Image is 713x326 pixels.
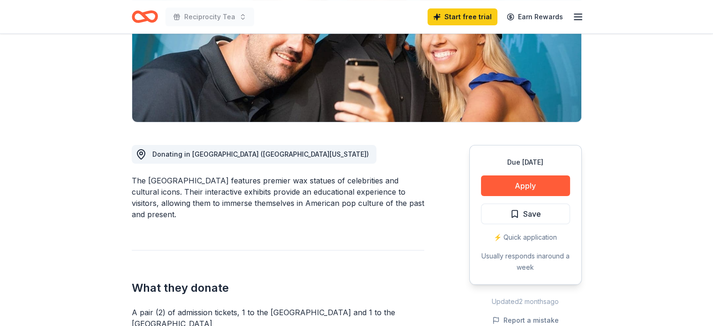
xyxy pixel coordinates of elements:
[523,208,541,220] span: Save
[428,8,497,25] a: Start free trial
[481,232,570,243] div: ⚡️ Quick application
[481,157,570,168] div: Due [DATE]
[481,204,570,224] button: Save
[165,8,254,26] button: Reciprocity Tea
[492,315,559,326] button: Report a mistake
[152,150,369,158] span: Donating in [GEOGRAPHIC_DATA] ([GEOGRAPHIC_DATA][US_STATE])
[132,281,424,296] h2: What they donate
[481,175,570,196] button: Apply
[481,250,570,273] div: Usually responds in around a week
[132,6,158,28] a: Home
[469,296,582,307] div: Updated 2 months ago
[184,11,235,23] span: Reciprocity Tea
[132,175,424,220] div: The [GEOGRAPHIC_DATA] features premier wax statues of celebrities and cultural icons. Their inter...
[501,8,569,25] a: Earn Rewards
